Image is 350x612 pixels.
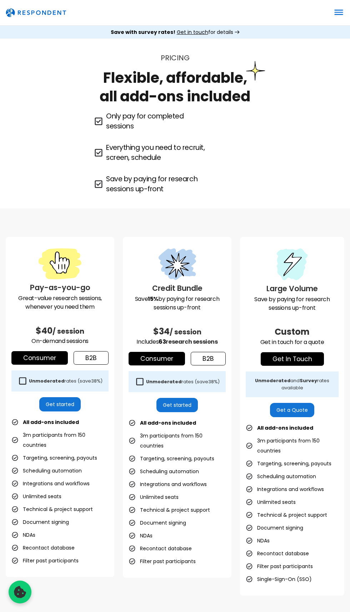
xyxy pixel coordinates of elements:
[161,53,190,63] span: PRICING
[11,491,61,501] li: Unlimited seats
[246,561,313,571] li: Filter past participants
[11,351,68,365] a: Consumer
[11,504,93,514] li: Technical & project support
[11,530,35,540] li: NDAs
[166,338,217,346] span: research sessions
[153,325,170,337] span: $34
[129,518,186,528] li: Document signing
[246,377,339,391] div: and rates available
[91,378,101,384] span: 38%
[255,378,290,384] strong: Unmoderated
[246,471,316,481] li: Scheduling automation
[52,327,84,336] span: / session
[129,466,199,476] li: Scheduling automation
[11,543,75,553] li: Recontact database
[246,282,339,295] h3: Large Volume
[129,352,185,365] a: Consumer
[191,352,226,365] a: b2b
[36,325,52,337] span: $40
[11,453,97,463] li: Targeting, screening, payouts
[74,351,109,365] a: b2b
[246,536,270,546] li: NDAs
[146,378,220,385] div: rates (save )
[257,424,313,431] strong: All add-ons included
[177,29,208,36] span: Get in touch
[129,492,179,502] li: Unlimited seats
[156,398,198,412] a: Get started
[246,484,324,494] li: Integrations and workflows
[246,523,303,533] li: Document signing
[129,531,152,541] li: NDAs
[100,68,250,106] h1: Flexible, affordable, all add-ons included
[300,378,317,384] strong: Survey
[95,174,197,194] p: Save by paying for research sessions up-front
[95,111,184,131] p: Only pay for completed sessions
[11,294,109,311] p: Great-value research sessions, whenever you need them
[129,479,207,489] li: Integrations and workflows
[6,8,66,17] a: home
[140,419,196,426] strong: All add-ons included
[246,574,312,584] li: Single-Sign-On (SSO)
[6,8,66,17] img: Untitled UI logotext
[275,326,310,338] span: Custom
[11,479,90,489] li: Integrations and workflows
[129,505,210,515] li: Technical & project support
[11,556,79,566] li: Filter past participants
[129,282,226,295] h3: Credit Bundle
[23,419,79,426] strong: All add-ons included
[146,379,181,385] strong: Unmoderated
[170,327,201,337] span: / session
[159,338,166,346] span: 63
[246,459,331,469] li: Targeting, screening, payouts
[129,295,226,312] p: Save by paying for research sessions up-front
[29,378,64,384] strong: Unmoderated
[246,295,339,312] p: Save by paying for research sessions up-front
[261,352,324,366] a: get in touch
[148,295,158,303] strong: 15%
[129,556,196,566] li: Filter past participants
[29,378,102,385] div: rates (save )
[208,379,218,385] span: 38%
[270,403,314,417] a: Get a Quote
[333,7,344,19] div: menu
[11,430,109,450] li: 3m participants from 150 countries
[11,466,82,476] li: Scheduling automation
[39,397,81,411] a: Get started
[111,29,233,36] div: for details
[246,338,339,347] p: Get in touch for a quote
[95,143,205,163] p: Everything you need to recruit, screen, schedule
[111,29,175,36] strong: Save with survey rates!
[11,281,109,294] h3: Pay-as-you-go
[246,510,327,520] li: Technical & project support
[129,543,192,553] li: Recontact database
[129,338,226,346] p: Includes
[11,517,69,527] li: Document signing
[246,548,309,558] li: Recontact database
[11,337,109,345] p: On-demand sessions
[129,454,214,464] li: Targeting, screening, payouts
[129,431,226,451] li: 3m participants from 150 countries
[246,497,296,507] li: Unlimited seats
[246,436,339,456] li: 3m participants from 150 countries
